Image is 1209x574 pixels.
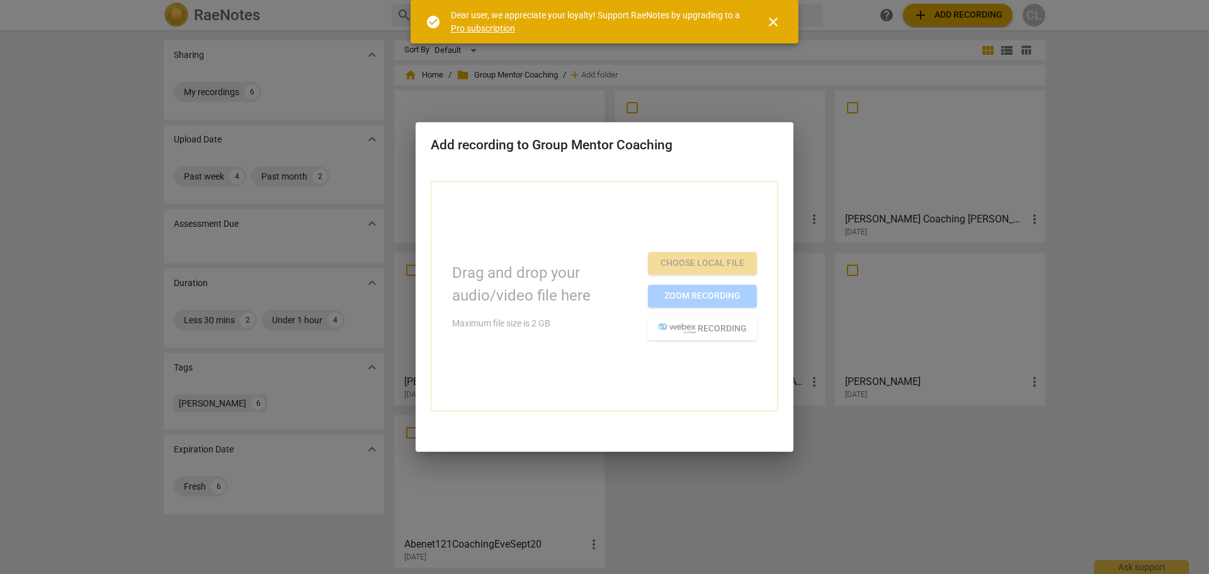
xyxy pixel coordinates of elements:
p: Maximum file size is 2 GB [452,317,638,330]
button: recording [648,318,757,340]
h2: Add recording to Group Mentor Coaching [431,137,778,153]
p: Drag and drop your audio/video file here [452,262,638,306]
button: Zoom recording [648,285,757,307]
span: Zoom recording [658,290,747,302]
a: Pro subscription [451,23,515,33]
span: close [766,14,781,30]
span: Choose local file [658,257,747,270]
button: Choose local file [648,252,757,275]
span: recording [658,323,747,335]
span: check_circle [426,14,441,30]
div: Dear user, we appreciate your loyalty! Support RaeNotes by upgrading to a [451,9,743,35]
button: Close [758,7,788,37]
